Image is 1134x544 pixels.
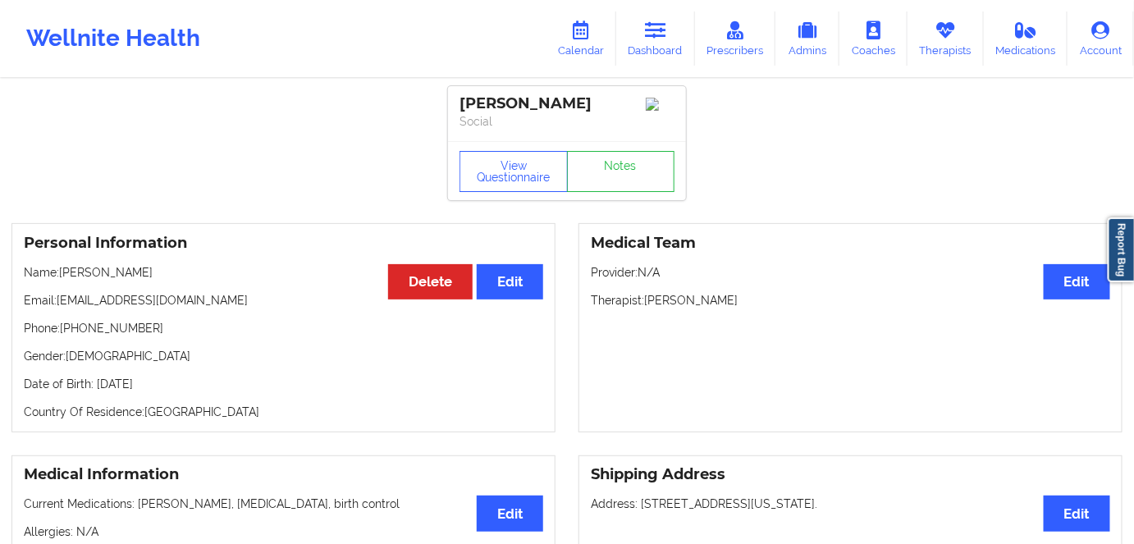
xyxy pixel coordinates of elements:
h3: Medical Team [591,234,1110,253]
a: Medications [984,11,1068,66]
div: [PERSON_NAME] [460,94,674,113]
p: Allergies: N/A [24,523,543,540]
p: Address: [STREET_ADDRESS][US_STATE]. [591,496,1110,512]
a: Calendar [546,11,616,66]
p: Email: [EMAIL_ADDRESS][DOMAIN_NAME] [24,292,543,309]
a: Account [1068,11,1134,66]
p: Therapist: [PERSON_NAME] [591,292,1110,309]
a: Dashboard [616,11,695,66]
a: Report Bug [1108,217,1134,282]
button: Edit [477,264,543,299]
button: Edit [1044,496,1110,531]
button: Edit [1044,264,1110,299]
a: Coaches [839,11,908,66]
h3: Medical Information [24,465,543,484]
a: Therapists [908,11,984,66]
h3: Personal Information [24,234,543,253]
a: Prescribers [695,11,776,66]
p: Social [460,113,674,130]
p: Current Medications: [PERSON_NAME], [MEDICAL_DATA], birth control [24,496,543,512]
h3: Shipping Address [591,465,1110,484]
button: Delete [388,264,473,299]
a: Notes [567,151,675,192]
button: View Questionnaire [460,151,568,192]
p: Provider: N/A [591,264,1110,281]
p: Date of Birth: [DATE] [24,376,543,392]
img: Image%2Fplaceholer-image.png [646,98,674,111]
p: Gender: [DEMOGRAPHIC_DATA] [24,348,543,364]
button: Edit [477,496,543,531]
p: Country Of Residence: [GEOGRAPHIC_DATA] [24,404,543,420]
a: Admins [775,11,839,66]
p: Phone: [PHONE_NUMBER] [24,320,543,336]
p: Name: [PERSON_NAME] [24,264,543,281]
